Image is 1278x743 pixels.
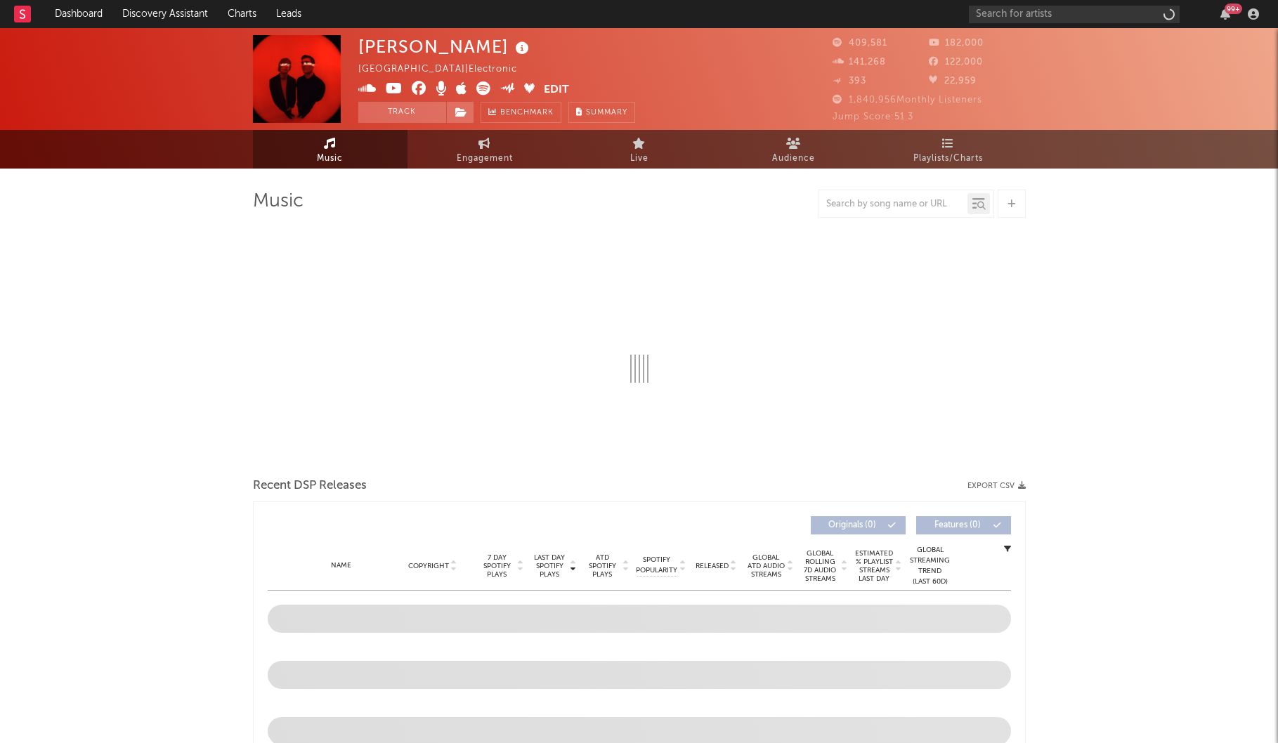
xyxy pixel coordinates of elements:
div: [PERSON_NAME] [358,35,533,58]
div: [GEOGRAPHIC_DATA] | Electronic [358,61,533,78]
span: 141,268 [833,58,886,67]
span: Jump Score: 51.3 [833,112,913,121]
a: Engagement [407,130,562,169]
span: 182,000 [929,39,984,48]
button: Features(0) [916,516,1011,534]
span: Spotify Popularity [636,555,677,576]
span: Benchmark [500,105,554,121]
div: Global Streaming Trend (Last 60D) [909,545,951,587]
button: Export CSV [967,482,1026,490]
span: Released [696,562,729,570]
input: Search for artists [969,6,1180,23]
span: Summary [586,109,627,117]
div: 99 + [1225,4,1242,14]
span: Playlists/Charts [913,150,983,167]
span: Estimated % Playlist Streams Last Day [855,549,894,583]
button: Edit [544,81,569,99]
span: 7 Day Spotify Plays [478,553,516,579]
button: Originals(0) [811,516,906,534]
span: Last Day Spotify Plays [531,553,568,579]
span: Global ATD Audio Streams [747,553,785,579]
span: Audience [772,150,815,167]
a: Music [253,130,407,169]
button: 99+ [1220,8,1230,20]
span: ATD Spotify Plays [584,553,621,579]
span: Copyright [408,562,449,570]
span: Music [317,150,343,167]
span: Global Rolling 7D Audio Streams [801,549,840,583]
button: Summary [568,102,635,123]
span: 393 [833,77,866,86]
button: Track [358,102,446,123]
span: Engagement [457,150,513,167]
a: Live [562,130,717,169]
a: Audience [717,130,871,169]
a: Benchmark [481,102,561,123]
span: 22,959 [929,77,977,86]
div: Name [296,560,388,571]
span: 122,000 [929,58,983,67]
span: Originals ( 0 ) [820,521,885,530]
span: 409,581 [833,39,887,48]
span: Live [630,150,648,167]
input: Search by song name or URL [819,199,967,210]
a: Playlists/Charts [871,130,1026,169]
span: Features ( 0 ) [925,521,990,530]
span: 1,840,956 Monthly Listeners [833,96,982,105]
span: Recent DSP Releases [253,478,367,494]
